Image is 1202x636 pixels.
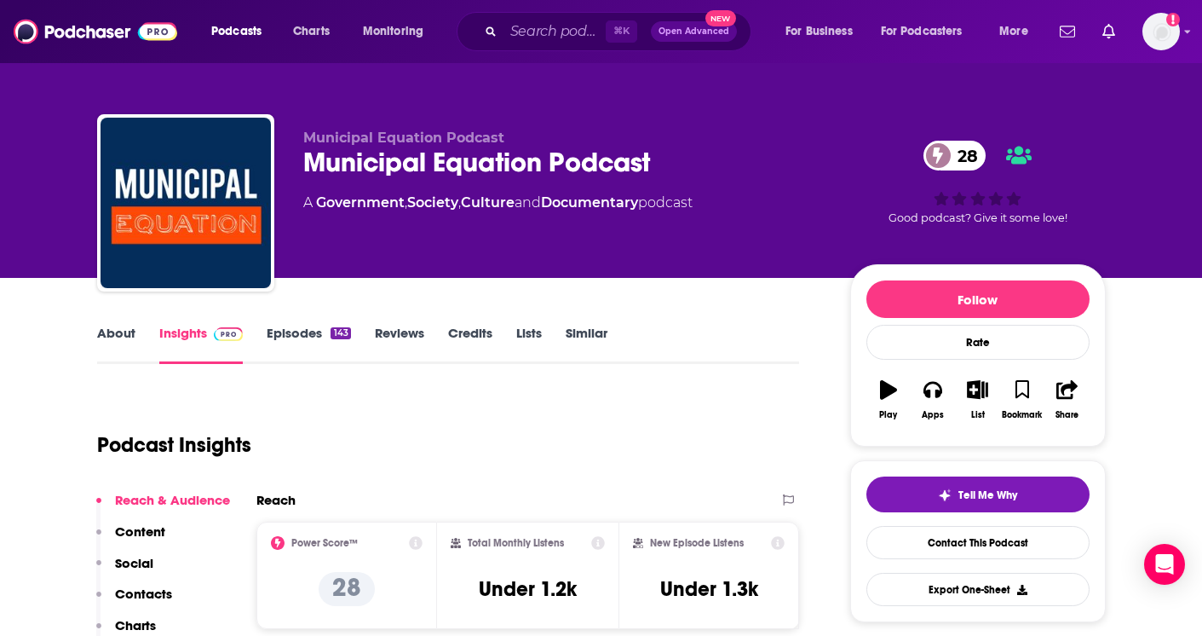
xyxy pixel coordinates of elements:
[96,492,230,523] button: Reach & Audience
[97,432,251,458] h1: Podcast Insights
[660,576,758,602] h3: Under 1.3k
[971,410,985,420] div: List
[870,18,987,45] button: open menu
[319,572,375,606] p: 28
[303,193,693,213] div: A podcast
[516,325,542,364] a: Lists
[889,211,1067,224] span: Good podcast? Give it some love!
[503,18,606,45] input: Search podcasts, credits, & more...
[331,327,350,339] div: 143
[1044,369,1089,431] button: Share
[214,327,244,341] img: Podchaser Pro
[14,15,177,48] img: Podchaser - Follow, Share and Rate Podcasts
[940,141,986,171] span: 28
[448,325,492,364] a: Credits
[316,194,405,211] a: Government
[461,194,515,211] a: Culture
[866,477,1090,512] button: tell me why sparkleTell Me Why
[267,325,350,364] a: Episodes143
[115,555,153,571] p: Social
[473,12,768,51] div: Search podcasts, credits, & more...
[1096,17,1122,46] a: Show notifications dropdown
[650,537,744,549] h2: New Episode Listens
[866,369,911,431] button: Play
[115,586,172,602] p: Contacts
[541,194,638,211] a: Documentary
[866,573,1090,606] button: Export One-Sheet
[1053,17,1082,46] a: Show notifications dropdown
[1142,13,1180,50] button: Show profile menu
[405,194,407,211] span: ,
[1002,410,1042,420] div: Bookmark
[1166,13,1180,26] svg: Add a profile image
[651,21,737,42] button: Open AdvancedNew
[922,410,944,420] div: Apps
[293,20,330,43] span: Charts
[97,325,135,364] a: About
[566,325,607,364] a: Similar
[291,537,358,549] h2: Power Score™
[881,20,963,43] span: For Podcasters
[211,20,262,43] span: Podcasts
[468,537,564,549] h2: Total Monthly Listens
[282,18,340,45] a: Charts
[96,555,153,587] button: Social
[958,489,1017,502] span: Tell Me Why
[96,586,172,617] button: Contacts
[1055,410,1078,420] div: Share
[115,617,156,633] p: Charts
[115,523,165,540] p: Content
[303,130,504,146] span: Municipal Equation Podcast
[785,20,853,43] span: For Business
[375,325,424,364] a: Reviews
[774,18,874,45] button: open menu
[866,280,1090,318] button: Follow
[955,369,999,431] button: List
[96,523,165,555] button: Content
[479,576,577,602] h3: Under 1.2k
[407,194,458,211] a: Society
[879,410,897,420] div: Play
[999,20,1028,43] span: More
[458,194,461,211] span: ,
[159,325,244,364] a: InsightsPodchaser Pro
[1142,13,1180,50] img: User Profile
[101,118,271,288] img: Municipal Equation Podcast
[256,492,296,508] h2: Reach
[363,20,423,43] span: Monitoring
[987,18,1050,45] button: open menu
[850,130,1106,235] div: 28Good podcast? Give it some love!
[866,325,1090,360] div: Rate
[515,194,541,211] span: and
[705,10,736,26] span: New
[351,18,446,45] button: open menu
[199,18,284,45] button: open menu
[938,489,952,502] img: tell me why sparkle
[606,20,637,43] span: ⌘ K
[866,526,1090,559] a: Contact This Podcast
[1000,369,1044,431] button: Bookmark
[115,492,230,508] p: Reach & Audience
[923,141,986,171] a: 28
[659,27,729,36] span: Open Advanced
[1144,544,1185,585] div: Open Intercom Messenger
[911,369,955,431] button: Apps
[1142,13,1180,50] span: Logged in as khanusik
